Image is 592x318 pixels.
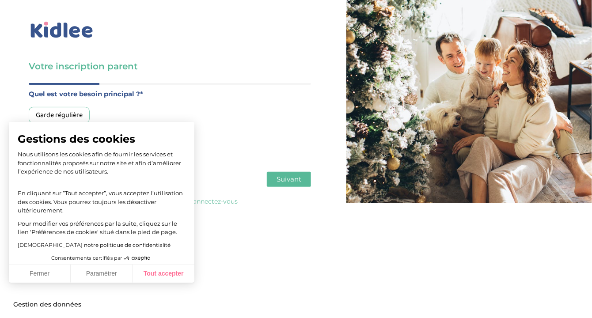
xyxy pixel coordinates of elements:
span: Gestions des cookies [18,132,186,146]
a: [DEMOGRAPHIC_DATA] notre politique de confidentialité [18,242,171,248]
button: Paramétrer [71,265,133,283]
span: Suivant [277,175,301,183]
h3: Votre inscription parent [29,60,311,72]
p: Pour modifier vos préférences par la suite, cliquez sur le lien 'Préférences de cookies' situé da... [18,220,186,237]
span: Consentements certifiés par [51,256,122,261]
p: Nous utilisons les cookies afin de fournir les services et fonctionnalités proposés sur notre sit... [18,150,186,176]
div: Garde régulière [29,107,90,123]
label: Quel est votre besoin principal ?* [29,88,311,100]
img: logo_kidlee_bleu [29,20,95,40]
span: Gestion des données [13,301,81,309]
p: En cliquant sur ”Tout accepter”, vous acceptez l’utilisation des cookies. Vous pourrez toujours l... [18,181,186,215]
a: Connectez-vous [188,197,238,205]
button: Suivant [267,172,311,187]
svg: Axeptio [124,245,150,272]
button: Consentements certifiés par [47,253,156,264]
button: Tout accepter [133,265,194,283]
button: Fermer le widget sans consentement [8,295,87,314]
button: Fermer [9,265,71,283]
